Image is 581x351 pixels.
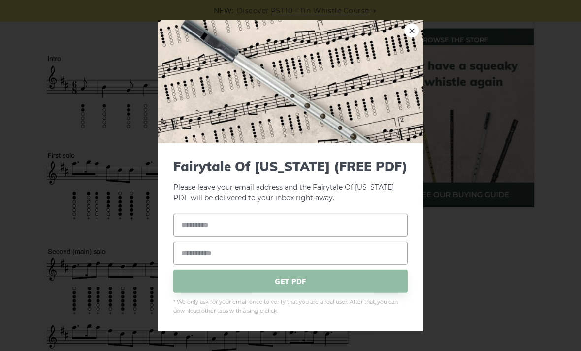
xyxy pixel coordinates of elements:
[173,270,408,293] span: GET PDF
[173,159,408,174] span: Fairytale Of [US_STATE] (FREE PDF)
[173,159,408,204] p: Please leave your email address and the Fairytale Of [US_STATE] PDF will be delivered to your inb...
[158,20,423,143] img: Tin Whistle Tab Preview
[173,298,408,316] span: * We only ask for your email once to verify that you are a real user. After that, you can downloa...
[404,23,419,37] a: ×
